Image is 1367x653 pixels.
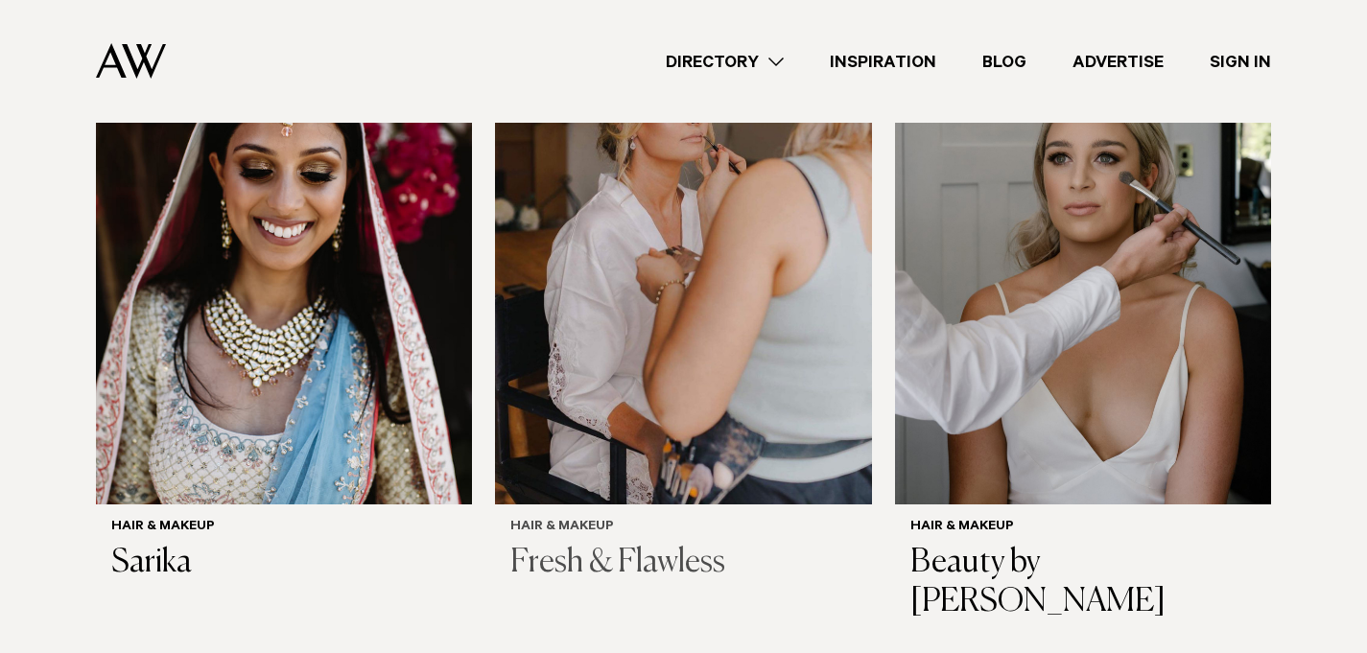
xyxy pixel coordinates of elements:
[510,520,856,536] h6: Hair & Makeup
[1187,49,1294,75] a: Sign In
[910,544,1256,622] h3: Beauty by [PERSON_NAME]
[807,49,959,75] a: Inspiration
[96,43,166,79] img: Auckland Weddings Logo
[643,49,807,75] a: Directory
[910,520,1256,536] h6: Hair & Makeup
[959,49,1049,75] a: Blog
[510,544,856,583] h3: Fresh & Flawless
[1049,49,1187,75] a: Advertise
[111,544,457,583] h3: Sarika
[111,520,457,536] h6: Hair & Makeup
